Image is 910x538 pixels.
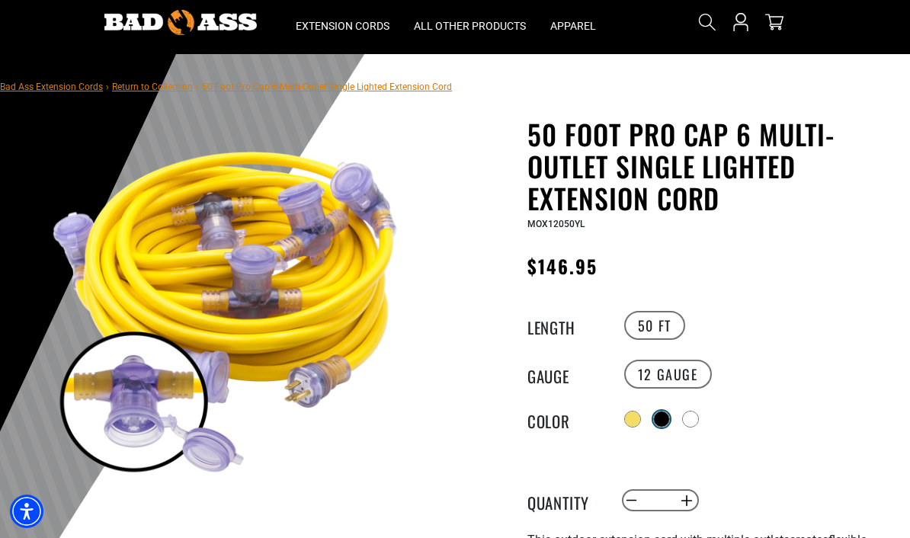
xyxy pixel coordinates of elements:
legend: Gauge [527,364,604,384]
span: $146.95 [527,252,598,280]
span: MOX12050YL [527,219,585,229]
h1: 50 Foot Pro Cap 6 Multi-Outlet Single Lighted Extension Cord [527,118,899,214]
span: 50 Foot Pro Cap 6 Multi-Outlet Single Lighted Extension Cord [202,82,452,92]
label: Quantity [527,491,604,511]
summary: Search [695,10,719,34]
span: › [106,82,109,92]
a: Return to Collection [112,82,193,92]
img: yellow [45,121,410,486]
div: Accessibility Menu [10,495,43,528]
span: › [196,82,199,92]
span: All Other Products [414,19,526,33]
legend: Length [527,315,604,335]
label: 50 FT [624,311,685,340]
span: Extension Cords [296,19,389,33]
span: Apparel [550,19,596,33]
label: 12 GAUGE [624,360,712,389]
img: Bad Ass Extension Cords [104,10,257,35]
legend: Color [527,409,604,429]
